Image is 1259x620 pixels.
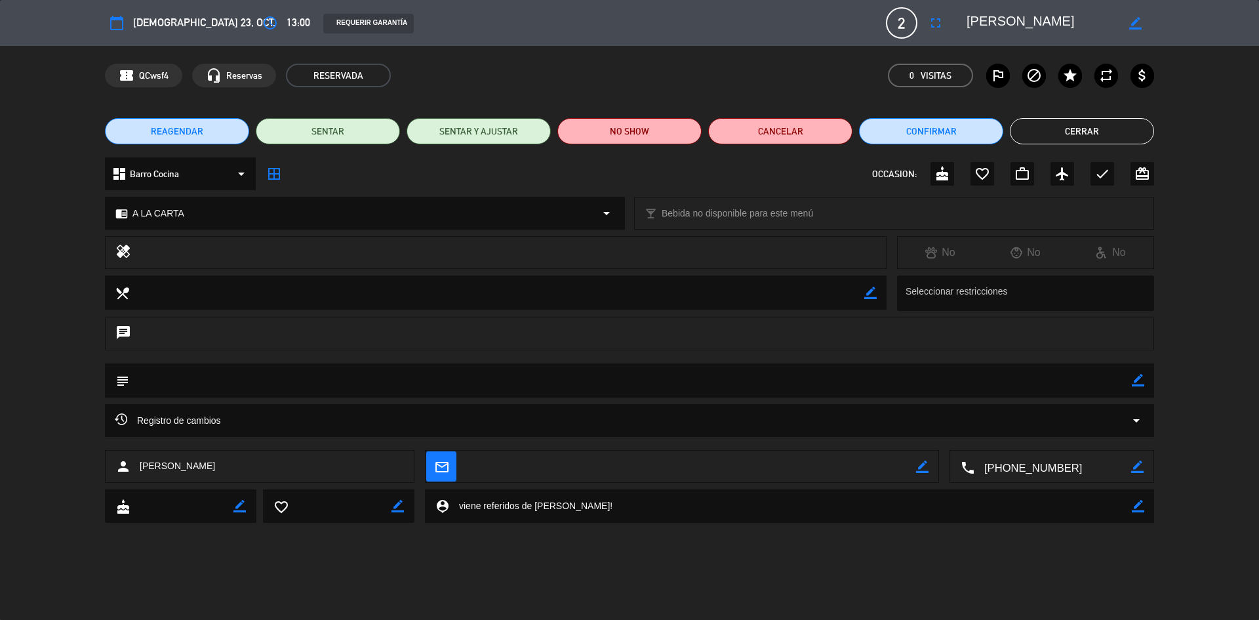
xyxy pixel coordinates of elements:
i: chrome_reader_mode [115,207,128,220]
span: 2 [886,7,917,39]
span: [PERSON_NAME] [140,459,215,474]
i: border_color [233,500,246,512]
i: block [1026,68,1042,83]
span: Barro Cocina [130,167,179,182]
i: star [1062,68,1078,83]
i: headset_mic [206,68,222,83]
button: REAGENDAR [105,118,249,144]
i: border_color [1132,500,1144,512]
span: 13:00 [287,14,310,31]
div: No [898,244,983,261]
button: Confirmar [859,118,1003,144]
i: access_time [262,15,278,31]
span: RESERVADA [286,64,391,87]
span: confirmation_number [119,68,134,83]
span: Reservas [226,68,262,83]
i: fullscreen [928,15,944,31]
i: dashboard [111,166,127,182]
i: person [115,459,131,474]
i: favorite_border [974,166,990,182]
span: A LA CARTA [132,206,184,221]
div: No [983,244,1068,261]
i: calendar_today [109,15,125,31]
button: NO SHOW [557,118,702,144]
i: cake [115,499,130,514]
i: subject [115,373,129,388]
span: Bebida no disponible para este menú [662,206,813,221]
button: Cancelar [708,118,852,144]
button: SENTAR Y AJUSTAR [407,118,551,144]
button: SENTAR [256,118,400,144]
i: border_color [864,287,877,299]
i: card_giftcard [1134,166,1150,182]
i: border_all [266,166,282,182]
i: attach_money [1134,68,1150,83]
i: chat [115,325,131,343]
span: Registro de cambios [115,413,221,428]
button: access_time [258,11,282,35]
i: local_bar [645,207,657,220]
i: healing [115,243,131,262]
i: outlined_flag [990,68,1006,83]
button: fullscreen [924,11,948,35]
button: Cerrar [1010,118,1154,144]
div: No [1068,244,1153,261]
span: 0 [909,68,914,83]
i: cake [934,166,950,182]
span: OCCASION: [872,167,917,182]
span: REAGENDAR [151,125,203,138]
button: calendar_today [105,11,129,35]
span: [DEMOGRAPHIC_DATA] 23, oct. [133,14,275,31]
i: arrow_drop_down [599,205,614,221]
span: QCwsf4 [139,68,169,83]
i: mail_outline [434,459,449,474]
i: check [1094,166,1110,182]
em: Visitas [921,68,951,83]
i: local_dining [115,285,129,300]
i: border_color [1131,461,1144,473]
i: border_color [391,500,404,512]
i: border_color [916,461,929,473]
i: border_color [1129,17,1142,30]
i: person_pin [435,499,449,513]
i: local_phone [960,460,974,474]
i: airplanemode_active [1054,166,1070,182]
i: arrow_drop_down [233,166,249,182]
i: arrow_drop_down [1129,413,1144,428]
i: repeat [1098,68,1114,83]
i: border_color [1132,374,1144,386]
div: REQUERIR GARANTÍA [323,14,414,33]
i: work_outline [1014,166,1030,182]
i: favorite_border [273,499,288,514]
